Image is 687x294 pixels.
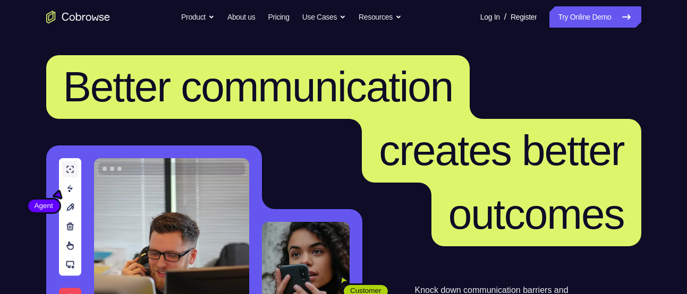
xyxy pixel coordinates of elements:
[549,6,641,28] a: Try Online Demo
[227,6,255,28] a: About us
[448,191,624,238] span: outcomes
[302,6,346,28] button: Use Cases
[480,6,500,28] a: Log In
[511,6,537,28] a: Register
[63,63,453,110] span: Better communication
[504,11,506,23] span: /
[181,6,215,28] button: Product
[379,127,624,174] span: creates better
[268,6,289,28] a: Pricing
[359,6,402,28] button: Resources
[46,11,110,23] a: Go to the home page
